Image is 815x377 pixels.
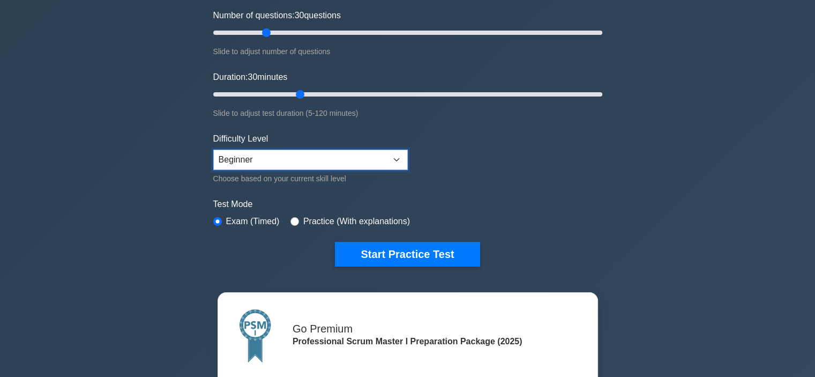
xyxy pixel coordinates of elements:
[213,45,602,58] div: Slide to adjust number of questions
[213,9,341,22] label: Number of questions: questions
[213,71,288,84] label: Duration: minutes
[213,107,602,120] div: Slide to adjust test duration (5-120 minutes)
[295,11,304,20] span: 30
[335,242,480,267] button: Start Practice Test
[303,215,410,228] label: Practice (With explanations)
[213,132,268,145] label: Difficulty Level
[213,198,602,211] label: Test Mode
[213,172,408,185] div: Choose based on your current skill level
[226,215,280,228] label: Exam (Timed)
[248,72,257,82] span: 30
